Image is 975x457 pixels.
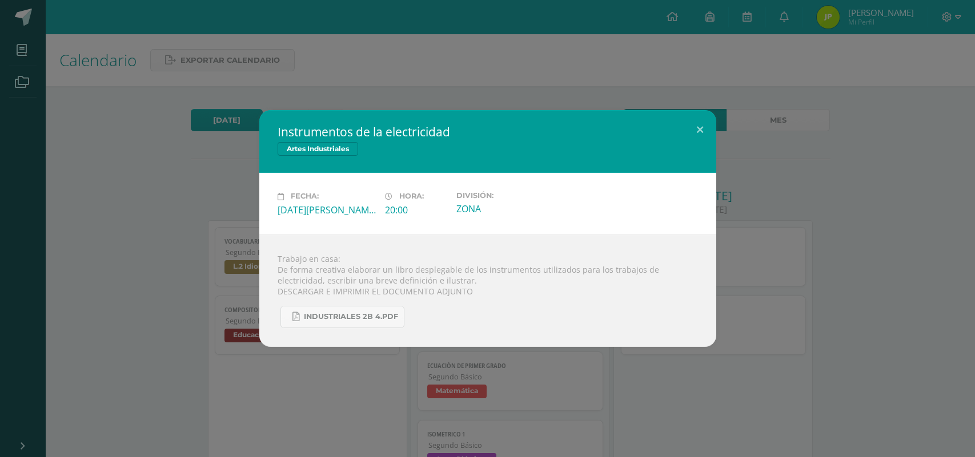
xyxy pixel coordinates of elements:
button: Close (Esc) [684,110,716,149]
h2: Instrumentos de la electricidad [278,124,698,140]
div: [DATE][PERSON_NAME] [278,204,376,216]
span: Hora: [399,192,424,201]
a: INDUSTRIALES 2B 4.pdf [280,306,404,328]
span: INDUSTRIALES 2B 4.pdf [304,312,398,321]
label: División: [456,191,555,200]
div: ZONA [456,203,555,215]
span: Fecha: [291,192,319,201]
div: Trabajo en casa: De forma creativa elaborar un libro desplegable de los instrumentos utilizados p... [259,234,716,347]
div: 20:00 [385,204,447,216]
span: Artes Industriales [278,142,358,156]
